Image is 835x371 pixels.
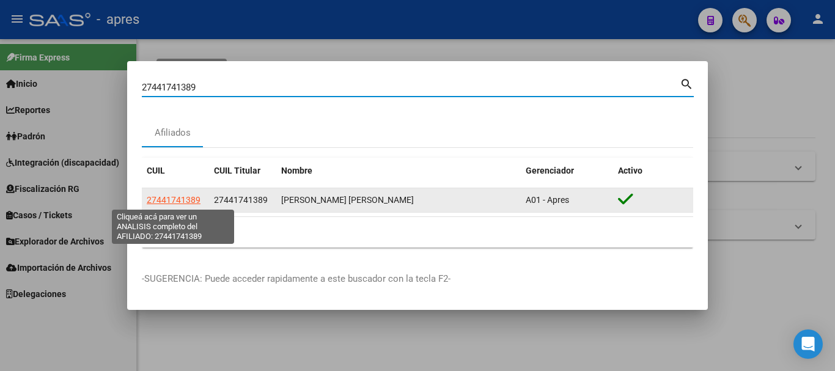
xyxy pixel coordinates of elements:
[147,166,165,175] span: CUIL
[214,166,260,175] span: CUIL Titular
[680,76,694,90] mat-icon: search
[526,166,574,175] span: Gerenciador
[793,329,823,359] div: Open Intercom Messenger
[142,217,693,248] div: 1 total
[281,193,516,207] div: [PERSON_NAME] [PERSON_NAME]
[281,166,312,175] span: Nombre
[526,195,569,205] span: A01 - Apres
[142,272,693,286] p: -SUGERENCIA: Puede acceder rapidamente a este buscador con la tecla F2-
[521,158,613,184] datatable-header-cell: Gerenciador
[209,158,276,184] datatable-header-cell: CUIL Titular
[155,126,191,140] div: Afiliados
[276,158,521,184] datatable-header-cell: Nombre
[618,166,642,175] span: Activo
[147,195,200,205] span: 27441741389
[613,158,693,184] datatable-header-cell: Activo
[142,158,209,184] datatable-header-cell: CUIL
[214,195,268,205] span: 27441741389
